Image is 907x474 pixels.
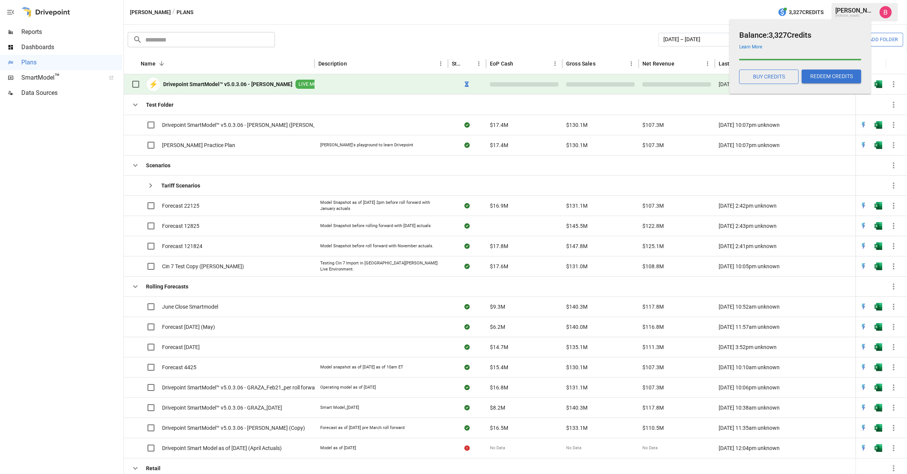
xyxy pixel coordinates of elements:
span: $131.0M [566,263,588,270]
span: $140.3M [566,404,588,412]
div: Open in Excel [875,404,882,412]
span: $107.3M [642,141,664,149]
div: Sync complete [464,202,470,210]
img: excel-icon.76473adf.svg [875,343,882,351]
div: [PERSON_NAME] [835,7,875,14]
span: Drivepoint SmartModel™ v5.0.3.06 - GRAZA_[DATE] [162,404,282,412]
span: Dashboards [21,43,122,52]
span: $131.1M [566,202,588,210]
div: Open in Quick Edit [860,141,867,149]
b: Rolling Forecasts [146,283,188,290]
img: excel-icon.76473adf.svg [875,384,882,391]
span: Drivepoint SmartModel™ v5.0.3.06 - GRAZA_Feb21_per roll forward [162,384,320,391]
span: $131.1M [566,384,588,391]
button: 3,327Credits [775,5,827,19]
div: Open in Quick Edit [860,384,867,391]
div: Sync complete [464,323,470,331]
button: Sort [675,58,686,69]
div: Open in Quick Edit [860,424,867,432]
span: ™ [55,72,60,82]
div: Open in Quick Edit [860,222,867,230]
button: Net Revenue column menu [702,58,713,69]
span: Forecast 4425 [162,364,196,371]
button: Gross Sales column menu [626,58,637,69]
div: Smart Model_[DATE] [320,405,359,411]
div: Open in Quick Edit [860,303,867,311]
div: Operating model as of [DATE] [320,384,376,391]
span: June Close Smartmodel [162,303,218,311]
span: SmartModel [21,73,101,82]
div: Open in Excel [875,303,882,311]
span: Forecast [DATE] [162,343,200,351]
span: $17.4M [490,141,508,149]
div: [PERSON_NAME] [835,14,875,18]
span: $16.8M [490,384,508,391]
button: EoP Cash column menu [550,58,560,69]
div: [DATE] 10:10am unknown [715,357,856,377]
div: Open in Quick Edit [860,444,867,452]
span: $108.8M [642,263,664,270]
div: Open in Excel [875,384,882,391]
span: Drivepoint SmartModel™ v5.0.3.06 - [PERSON_NAME] ([PERSON_NAME]) [162,121,334,129]
div: Open in Excel [875,444,882,452]
span: $117.8M [642,404,664,412]
span: $130.1M [566,141,588,149]
div: Sync complete [464,424,470,432]
span: $16.5M [490,424,508,432]
span: Data Sources [21,88,122,98]
b: Tariff Scenarios [161,182,200,189]
div: Open in Excel [875,202,882,210]
span: $107.3M [642,202,664,210]
img: quick-edit-flash.b8aec18c.svg [860,242,867,250]
div: [DATE] 12:04pm unknown [715,438,856,458]
span: $145.5M [566,222,588,230]
img: excel-icon.76473adf.svg [875,424,882,432]
span: $110.5M [642,424,664,432]
span: $14.7M [490,343,508,351]
button: Add Folder [852,33,903,46]
img: quick-edit-flash.b8aec18c.svg [860,121,867,129]
button: Sort [463,58,474,69]
button: BUY CREDITS [739,69,799,84]
div: Open in Excel [875,323,882,331]
div: [DATE] 10:06pm unknown [715,377,856,397]
div: / [172,8,175,17]
button: REDEEM CREDITS [802,69,861,83]
span: No Data [642,445,658,451]
div: Sync complete [464,222,470,230]
div: Open in Excel [875,263,882,270]
img: quick-edit-flash.b8aec18c.svg [860,303,867,311]
b: Test Folder [146,101,173,109]
img: excel-icon.76473adf.svg [875,303,882,311]
div: [DATE] 2:41pm unknown [715,236,856,256]
span: Forecast 12825 [162,222,199,230]
img: excel-icon.76473adf.svg [875,444,882,452]
span: $130.1M [566,364,588,371]
img: excel-icon.76473adf.svg [875,202,882,210]
span: Plans [21,58,122,67]
span: $133.1M [566,424,588,432]
div: EoP Cash [490,61,513,67]
div: [PERSON_NAME]'s playground to learn Drivepoint [320,142,413,148]
div: Model Snapshot before rolling forward with [DATE] actuals [320,223,431,229]
button: Sort [348,58,358,69]
img: excel-icon.76473adf.svg [875,222,882,230]
div: Sync complete [464,121,470,129]
span: Reports [21,27,122,37]
img: excel-icon.76473adf.svg [875,121,882,129]
div: Preparing to sync. [465,80,469,88]
div: Open in Quick Edit [860,323,867,331]
span: Cin 7 Test Copy ([PERSON_NAME]) [162,263,244,270]
div: Forecast as of [DATE] pre March roll forward [320,425,405,431]
span: $117.8M [642,303,664,311]
div: Sync complete [464,303,470,311]
div: [DATE] 2:42pm unknown [715,195,856,216]
div: Open in Excel [875,343,882,351]
img: quick-edit-flash.b8aec18c.svg [860,364,867,371]
div: Open in Quick Edit [860,202,867,210]
div: [DATE] 11:04am by You [715,74,856,94]
span: $16.9M [490,202,508,210]
span: Drivepoint SmartModel™ v5.0.3.06 - [PERSON_NAME] (Copy) [162,424,305,432]
div: Open in Quick Edit [860,121,867,129]
div: Open in Excel [875,80,882,88]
